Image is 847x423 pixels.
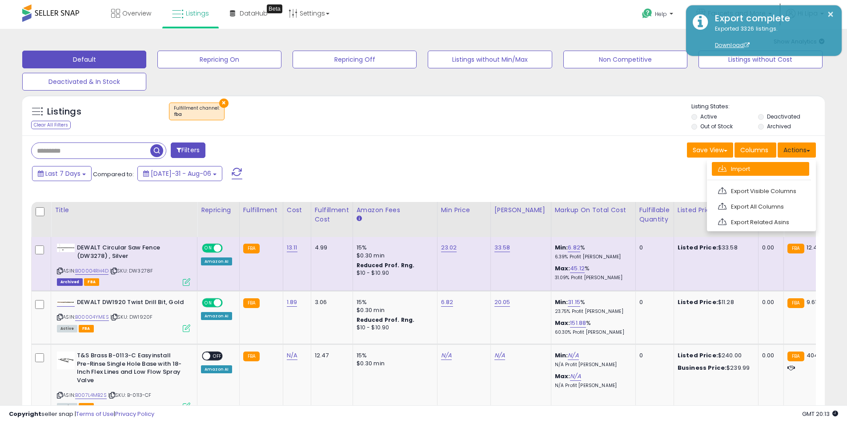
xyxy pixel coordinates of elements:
div: $10 - $10.90 [357,324,430,332]
button: × [219,99,229,108]
button: Filters [171,142,205,158]
span: | SKU: DW1920F [110,313,153,320]
img: 31V3iUKZOoL._SL40_.jpg [57,352,75,369]
small: Amazon Fees. [357,215,362,223]
b: Listed Price: [678,298,718,306]
b: Reduced Prof. Rng. [357,316,415,324]
b: Max: [555,319,570,327]
div: 15% [357,298,430,306]
div: 0.00 [762,352,777,360]
a: Import [712,162,809,176]
p: 23.75% Profit [PERSON_NAME] [555,308,629,315]
span: Compared to: [93,170,134,178]
span: ON [203,299,214,306]
button: Repricing On [157,51,281,68]
div: 0 [639,298,667,306]
div: Amazon AI [201,257,232,265]
th: The percentage added to the cost of goods (COGS) that forms the calculator for Min & Max prices. [551,202,635,237]
b: T&S Brass B-0113-C Easyinstall Pre-Rinse Single Hole Base with 18-Inch Flex Lines and Low Flow Sp... [77,352,185,387]
button: Columns [735,142,776,158]
b: Max: [555,372,570,380]
a: N/A [287,351,297,360]
div: Fulfillable Quantity [639,206,670,224]
div: Markup on Total Cost [555,206,632,215]
small: FBA [243,352,260,361]
div: 0.00 [762,298,777,306]
a: 20.05 [494,298,510,307]
div: Amazon AI [201,312,232,320]
p: 60.30% Profit [PERSON_NAME] [555,329,629,336]
a: 1.89 [287,298,297,307]
span: 404.78 [807,351,827,360]
strong: Copyright [9,410,41,418]
div: Clear All Filters [31,121,71,129]
b: Min: [555,298,568,306]
label: Active [700,113,717,120]
small: FBA [787,244,804,253]
a: N/A [494,351,505,360]
a: Export Related Asins [712,215,809,229]
div: Cost [287,206,307,215]
div: [PERSON_NAME] [494,206,547,215]
div: Repricing [201,206,236,215]
div: $11.28 [678,298,751,306]
div: Export complete [708,12,835,25]
img: 21GrOMFeYsL._SL40_.jpg [57,300,75,304]
a: 45.12 [570,264,585,273]
div: % [555,298,629,315]
div: Amazon Fees [357,206,434,215]
button: Non Competitive [563,51,687,68]
button: Deactivated & In Stock [22,73,146,91]
a: 31.15 [568,298,580,307]
span: Fulfillment channel : [174,105,220,118]
b: DEWALT Circular Saw Fence (DW3278) , Silver [77,244,185,262]
div: 0 [639,244,667,252]
div: 15% [357,352,430,360]
span: Overview [122,9,151,18]
b: Listed Price: [678,243,718,252]
div: fba [174,111,220,118]
label: Out of Stock [700,123,733,130]
div: Listed Price [678,206,755,215]
button: Default [22,51,146,68]
div: $239.99 [678,364,751,372]
label: Deactivated [767,113,800,120]
span: 2025-08-14 20:13 GMT [802,410,838,418]
a: B007L4MB2S [75,391,107,399]
h5: Listings [47,106,81,118]
span: DataHub [240,9,268,18]
p: N/A Profit [PERSON_NAME] [555,383,629,389]
b: Min: [555,243,568,252]
small: FBA [787,352,804,361]
small: FBA [787,298,804,308]
div: ASIN: [57,298,190,331]
a: Export All Columns [712,200,809,213]
b: DEWALT DW1920 Twist Drill Bit, Gold [77,298,185,309]
div: Min Price [441,206,487,215]
span: 9.61 [807,298,817,306]
button: Listings without Cost [698,51,823,68]
button: Last 7 Days [32,166,92,181]
span: FBA [79,325,94,332]
b: Reduced Prof. Rng. [357,261,415,269]
span: OFF [221,299,236,306]
div: Fulfillment Cost [315,206,349,224]
a: 6.82 [441,298,454,307]
button: [DATE]-31 - Aug-06 [137,166,222,181]
div: seller snap | | [9,410,154,419]
label: Archived [767,123,791,130]
span: [DATE]-31 - Aug-06 [151,169,211,178]
p: N/A Profit [PERSON_NAME] [555,362,629,368]
a: 13.11 [287,243,297,252]
a: B00004YMES [75,313,109,321]
a: 151.88 [570,319,586,328]
div: % [555,265,629,281]
span: FBA [79,403,94,411]
span: ON [203,245,214,252]
div: $0.30 min [357,306,430,314]
a: N/A [570,372,581,381]
a: Privacy Policy [115,410,154,418]
div: 4.99 [315,244,346,252]
p: Listing States: [691,103,825,111]
b: Business Price: [678,364,727,372]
